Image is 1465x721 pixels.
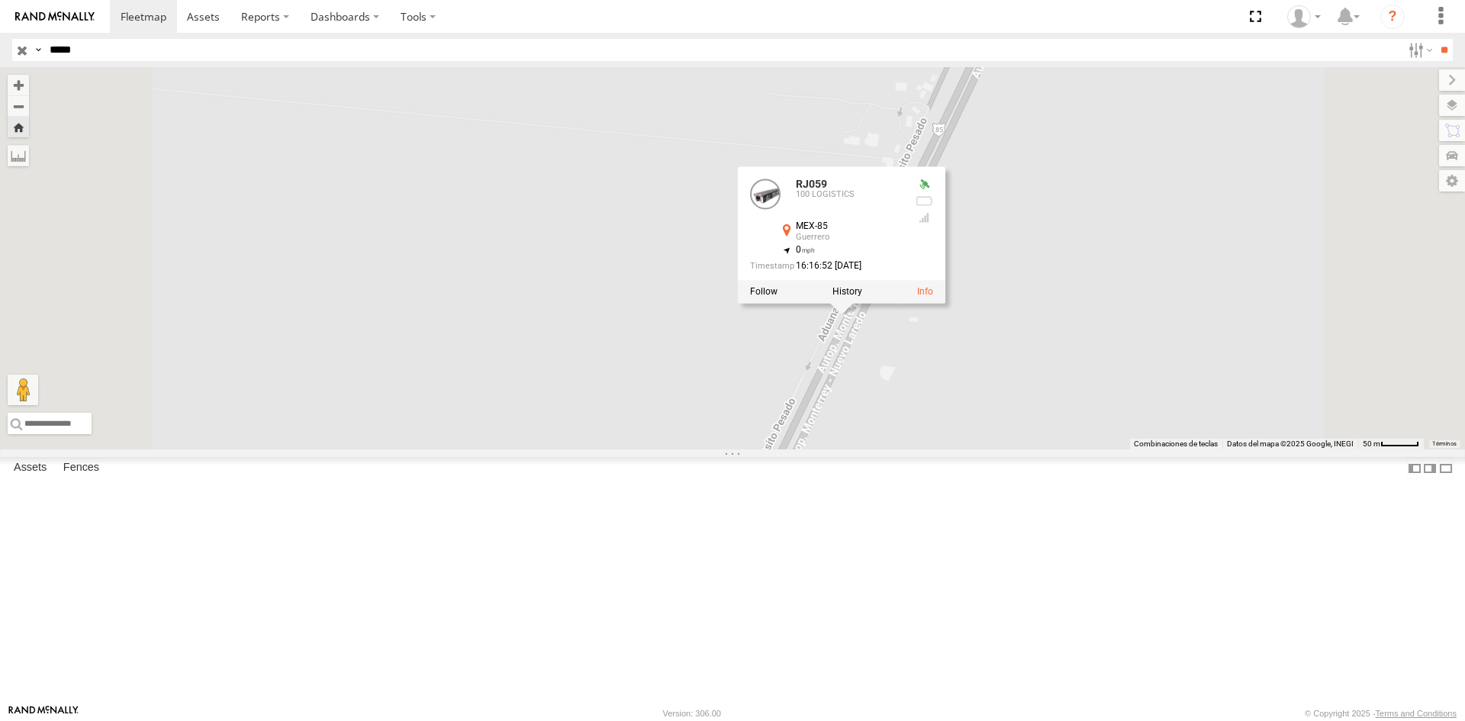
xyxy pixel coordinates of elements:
label: View Asset History [832,286,862,297]
label: Realtime tracking of Asset [750,286,778,297]
label: Search Filter Options [1402,39,1435,61]
label: Dock Summary Table to the Right [1422,457,1438,479]
div: MEX-85 [796,221,903,231]
a: Terms and Conditions [1376,709,1457,718]
button: Arrastra al hombrecito al mapa para abrir Street View [8,375,38,405]
button: Zoom Home [8,117,29,137]
button: Zoom in [8,75,29,95]
i: ? [1380,5,1405,29]
div: Version: 306.00 [663,709,721,718]
label: Hide Summary Table [1438,457,1454,479]
div: © Copyright 2025 - [1305,709,1457,718]
div: Date/time of location update [750,261,903,271]
label: Map Settings [1439,170,1465,192]
button: Combinaciones de teclas [1134,439,1218,449]
a: Términos (se abre en una nueva pestaña) [1432,441,1457,447]
div: 100 LOGISTICS [796,190,903,199]
a: Visit our Website [8,706,79,721]
span: 0 [796,244,815,255]
span: Datos del mapa ©2025 Google, INEGI [1227,439,1354,448]
div: Josue Jimenez [1282,5,1326,28]
button: Zoom out [8,95,29,117]
a: View Asset Details [750,179,781,209]
div: Guerrero [796,233,903,242]
label: Fences [56,458,107,479]
div: Last Event GSM Signal Strength [915,211,933,224]
label: Assets [6,458,54,479]
div: No battery health information received from this device. [915,195,933,207]
span: 50 m [1363,439,1380,448]
a: RJ059 [796,178,827,190]
a: View Asset Details [917,286,933,297]
div: Valid GPS Fix [915,179,933,191]
img: rand-logo.svg [15,11,95,22]
button: Escala del mapa: 50 m por 47 píxeles [1358,439,1424,449]
label: Dock Summary Table to the Left [1407,457,1422,479]
label: Search Query [32,39,44,61]
label: Measure [8,145,29,166]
